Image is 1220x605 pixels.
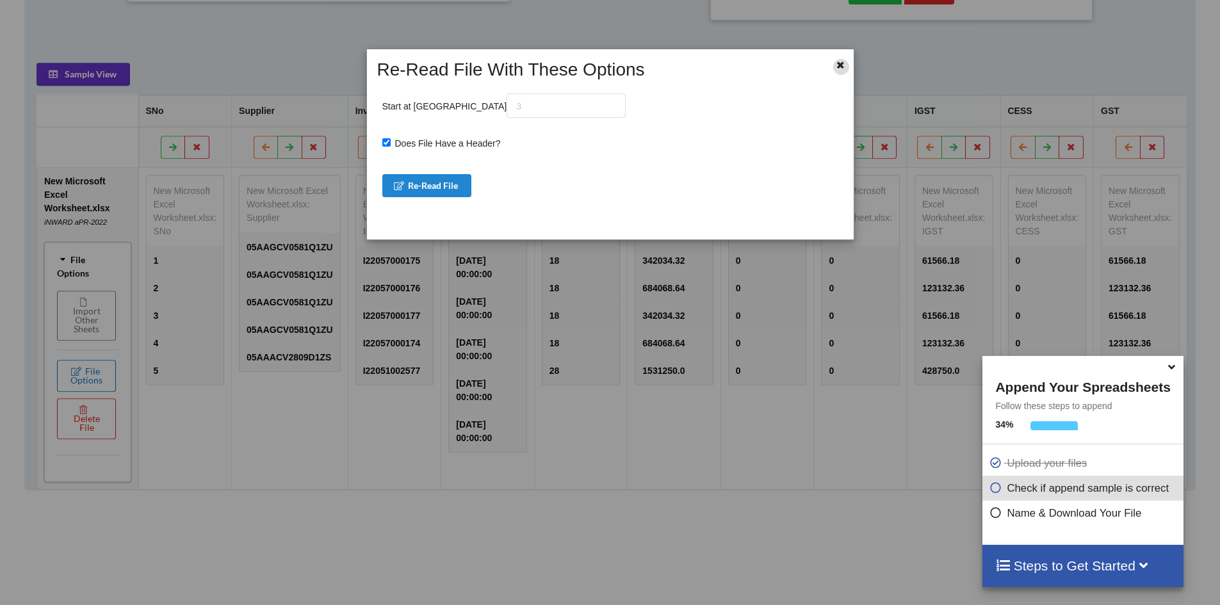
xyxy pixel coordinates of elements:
[995,558,1170,574] h4: Steps to Get Started
[982,376,1183,395] h4: Append Your Spreadsheets
[371,59,809,81] h2: Re-Read File With These Options
[382,174,472,197] button: Re-Read File
[989,505,1180,521] p: Name & Download Your File
[995,419,1013,430] b: 34 %
[507,93,626,118] input: 3
[391,138,501,149] span: Does File Have a Header?
[989,480,1180,496] p: Check if append sample is correct
[989,455,1180,471] p: Upload your files
[382,93,626,118] p: Start at [GEOGRAPHIC_DATA]
[982,399,1183,412] p: Follow these steps to append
